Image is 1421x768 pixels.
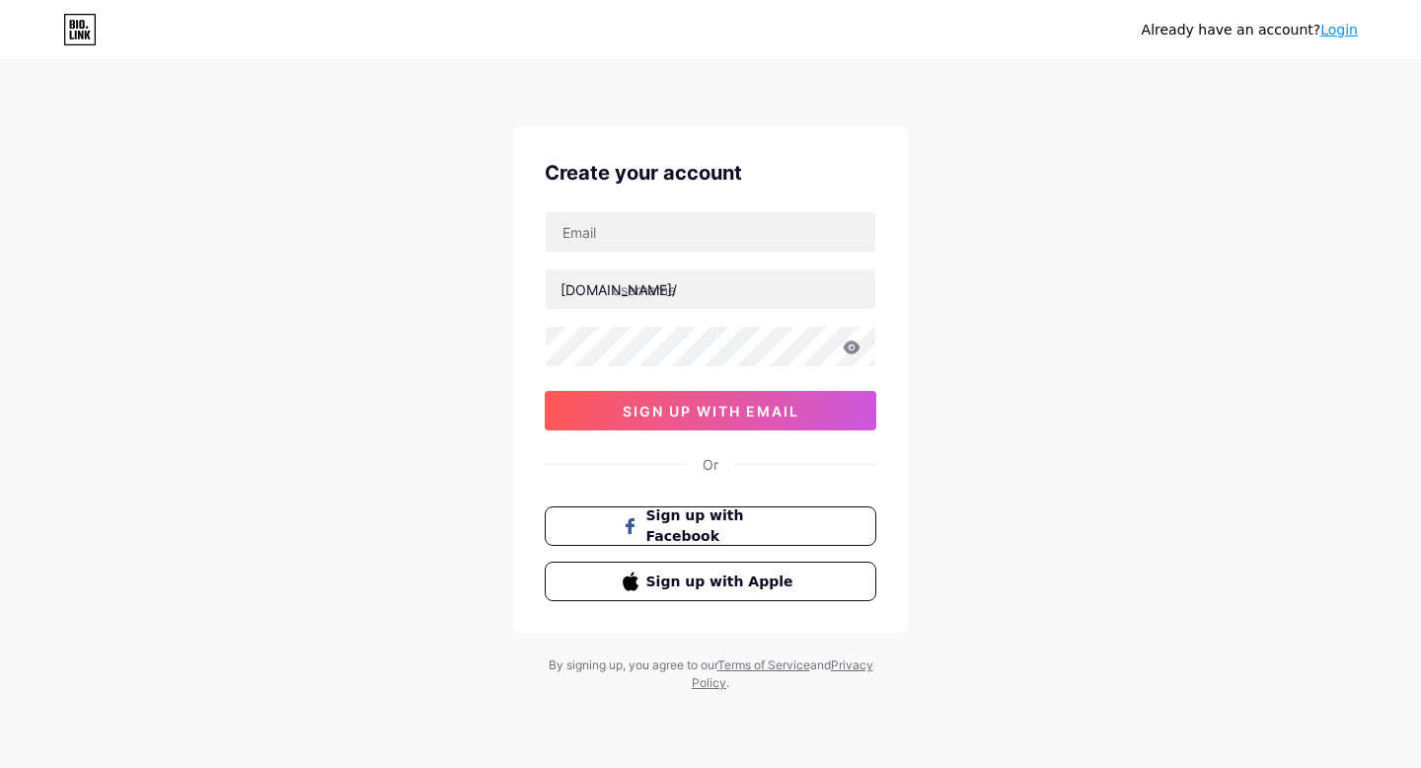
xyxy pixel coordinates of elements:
[543,656,878,692] div: By signing up, you agree to our and .
[1320,22,1358,38] a: Login
[646,505,799,547] span: Sign up with Facebook
[1142,20,1358,40] div: Already have an account?
[545,562,876,601] button: Sign up with Apple
[545,158,876,188] div: Create your account
[545,506,876,546] button: Sign up with Facebook
[717,657,810,672] a: Terms of Service
[546,212,875,252] input: Email
[703,454,718,475] div: Or
[546,269,875,309] input: username
[646,572,799,592] span: Sign up with Apple
[545,391,876,430] button: sign up with email
[623,403,799,420] span: sign up with email
[561,279,677,300] div: [DOMAIN_NAME]/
